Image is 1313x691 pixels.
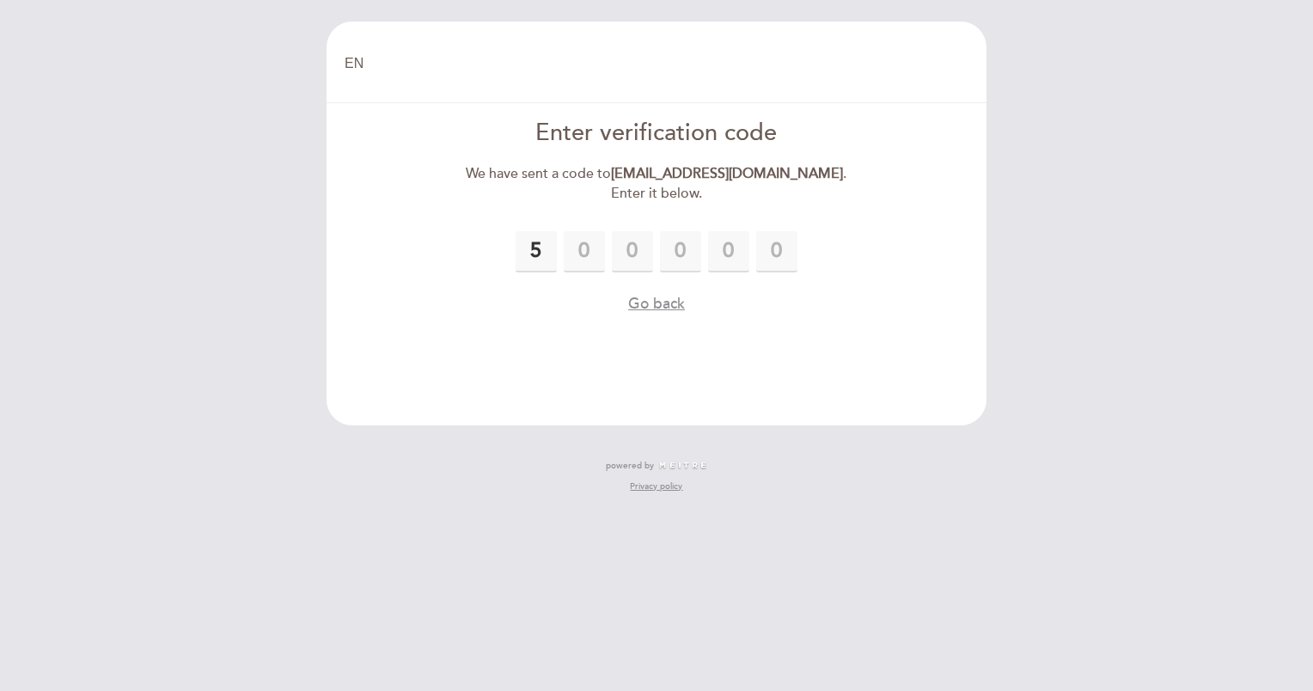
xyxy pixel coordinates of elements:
span: powered by [606,460,654,472]
input: 0 [564,231,605,272]
a: powered by [606,460,707,472]
input: 0 [516,231,557,272]
input: 0 [612,231,653,272]
img: MEITRE [658,462,707,470]
div: We have sent a code to . Enter it below. [460,164,854,204]
input: 0 [660,231,701,272]
input: 0 [756,231,797,272]
strong: [EMAIL_ADDRESS][DOMAIN_NAME] [611,165,843,182]
div: Enter verification code [460,117,854,150]
input: 0 [708,231,749,272]
button: Go back [628,293,685,315]
a: Privacy policy [630,480,682,492]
